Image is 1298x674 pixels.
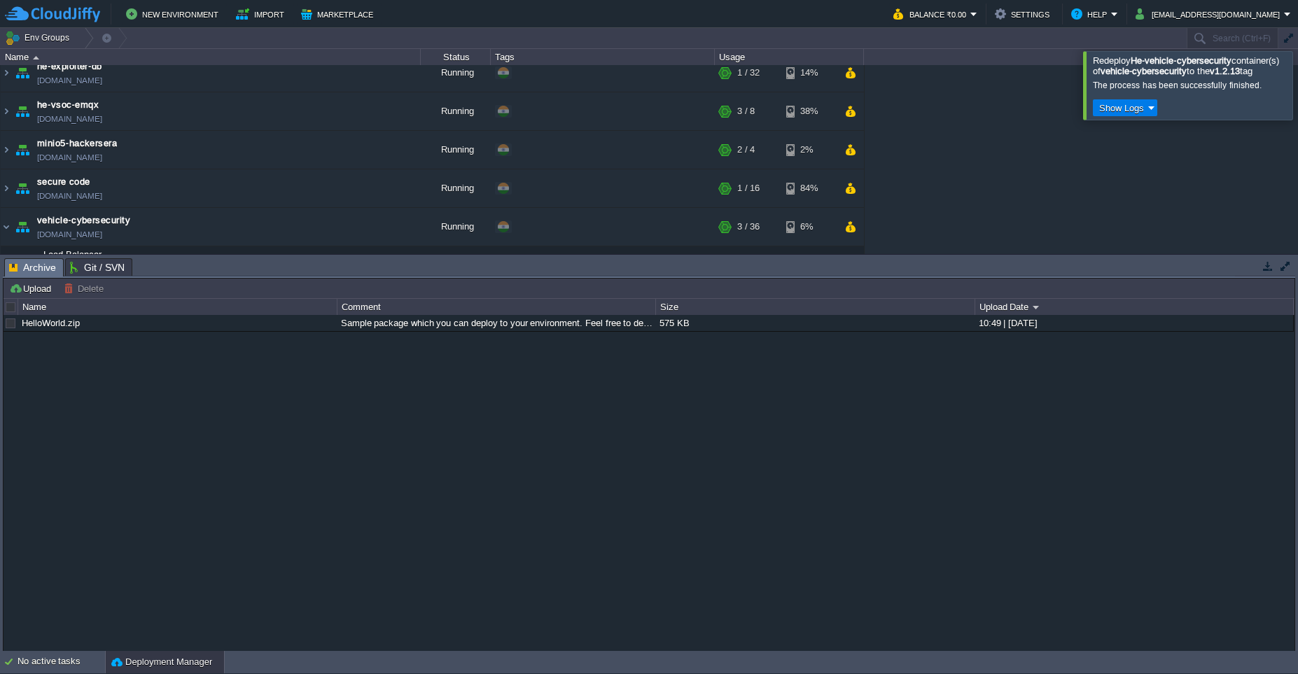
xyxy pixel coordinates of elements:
[1,216,12,253] img: AMDAwAAAACH5BAEAAAAALAAAAAABAAEAAAICRAEAOw==
[976,299,1294,315] div: Upload Date
[22,318,80,328] a: HelloWorld.zip
[5,28,74,48] button: Env Groups
[338,299,655,315] div: Comment
[9,282,55,295] button: Upload
[37,144,117,158] a: minio5-hackersera
[421,216,491,253] div: Running
[1071,6,1111,22] button: Help
[37,235,102,249] a: [DOMAIN_NAME]
[37,183,90,197] a: secure code
[236,6,288,22] button: Import
[1,177,12,215] img: AMDAwAAAACH5BAEAAAAALAAAAAABAAEAAAICRAEAOw==
[1,100,12,138] img: AMDAwAAAACH5BAEAAAAALAAAAAABAAEAAAICRAEAOw==
[421,177,491,215] div: Running
[37,120,102,134] span: [DOMAIN_NAME]
[70,259,125,276] span: Git / SVN
[656,315,973,331] div: 575 KB
[111,655,212,669] button: Deployment Manager
[1131,55,1231,66] b: He-vehicle-cybersecurity
[301,6,377,22] button: Marketplace
[786,100,832,138] div: 38%
[893,6,970,22] button: Balance ₹0.00
[13,100,32,138] img: AMDAwAAAACH5BAEAAAAALAAAAAABAAEAAAICRAEAOw==
[737,100,755,138] div: 3 / 8
[37,158,102,172] a: [DOMAIN_NAME]
[13,177,32,215] img: AMDAwAAAACH5BAEAAAAALAAAAAABAAEAAAICRAEAOw==
[37,197,102,211] span: [DOMAIN_NAME]
[9,259,56,276] span: Archive
[995,6,1054,22] button: Settings
[33,56,39,59] img: AMDAwAAAACH5BAEAAAAALAAAAAABAAEAAAICRAEAOw==
[13,139,32,176] img: AMDAwAAAACH5BAEAAAAALAAAAAABAAEAAAICRAEAOw==
[1101,66,1187,76] b: vehicle-cybersecurity
[337,315,655,331] div: Sample package which you can deploy to your environment. Feel free to delete and upload a package...
[737,139,755,176] div: 2 / 4
[1210,66,1240,76] b: v1.2.13
[5,6,100,23] img: CloudJiffy
[786,62,832,99] div: 14%
[19,299,336,315] div: Name
[491,49,714,65] div: Tags
[421,139,491,176] div: Running
[126,6,223,22] button: New Environment
[1136,6,1284,22] button: [EMAIL_ADDRESS][DOMAIN_NAME]
[421,49,490,65] div: Status
[37,106,99,120] a: he-vsoc-emqx
[716,49,863,65] div: Usage
[1093,55,1279,76] span: Redeploy container(s) of to the tag
[786,177,832,215] div: 84%
[64,282,108,295] button: Delete
[18,651,105,673] div: No active tasks
[737,177,760,215] div: 1 / 16
[421,62,491,99] div: Running
[37,67,102,81] a: he-exploiter-db
[975,315,1293,331] div: 10:49 | [DATE]
[37,81,102,95] span: [DOMAIN_NAME]
[1,139,12,176] img: AMDAwAAAACH5BAEAAAAALAAAAAABAAEAAAICRAEAOw==
[737,62,760,99] div: 1 / 32
[786,139,832,176] div: 2%
[421,100,491,138] div: Running
[1,62,12,99] img: AMDAwAAAACH5BAEAAAAALAAAAAABAAEAAAICRAEAOw==
[13,62,32,99] img: AMDAwAAAACH5BAEAAAAALAAAAAABAAEAAAICRAEAOw==
[1095,101,1148,114] button: Show Logs
[657,299,974,315] div: Size
[786,216,832,253] div: 6%
[1,49,420,65] div: Name
[37,221,130,235] a: vehicle-cybersecurity
[1093,80,1289,91] div: The process has been successfully finished.
[737,216,760,253] div: 3 / 36
[13,216,32,253] img: AMDAwAAAACH5BAEAAAAALAAAAAABAAEAAAICRAEAOw==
